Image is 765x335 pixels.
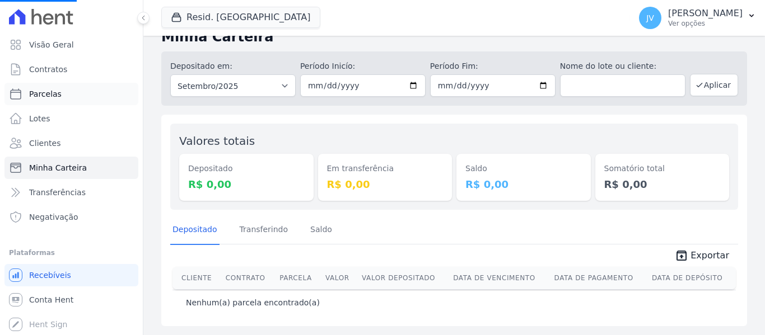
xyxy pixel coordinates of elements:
[275,267,321,289] th: Parcela
[29,187,86,198] span: Transferências
[604,177,721,192] dd: R$ 0,00
[188,163,305,174] dt: Depositado
[357,267,449,289] th: Valor Depositado
[29,211,78,223] span: Negativação
[465,163,582,174] dt: Saldo
[630,2,765,34] button: JV [PERSON_NAME] Ver opções
[4,83,138,105] a: Parcelas
[29,270,71,281] span: Recebíveis
[29,88,62,100] span: Parcelas
[668,8,743,19] p: [PERSON_NAME]
[604,163,721,174] dt: Somatório total
[4,264,138,286] a: Recebíveis
[449,267,549,289] th: Data de Vencimento
[172,267,221,289] th: Cliente
[221,267,275,289] th: Contrato
[327,163,444,174] dt: Em transferência
[29,64,67,75] span: Contratos
[647,267,736,289] th: Data de Depósito
[560,60,685,72] label: Nome do lote ou cliente:
[170,62,232,70] label: Depositado em:
[550,267,647,289] th: Data de Pagamento
[186,297,320,308] p: Nenhum(a) parcela encontrado(a)
[4,206,138,228] a: Negativação
[29,162,87,173] span: Minha Carteira
[4,157,138,179] a: Minha Carteira
[179,134,255,148] label: Valores totais
[29,39,74,50] span: Visão Geral
[300,60,426,72] label: Período Inicío:
[4,132,138,154] a: Clientes
[29,138,60,149] span: Clientes
[4,107,138,130] a: Lotes
[430,60,556,72] label: Período Fim:
[4,58,138,81] a: Contratos
[237,216,291,245] a: Transferindo
[4,34,138,56] a: Visão Geral
[308,216,334,245] a: Saldo
[675,249,688,262] i: unarchive
[29,113,50,124] span: Lotes
[4,181,138,204] a: Transferências
[690,74,738,96] button: Aplicar
[29,294,73,305] span: Conta Hent
[666,249,738,265] a: unarchive Exportar
[161,7,320,28] button: Resid. [GEOGRAPHIC_DATA]
[161,27,747,47] h2: Minha Carteira
[321,267,357,289] th: Valor
[646,14,654,22] span: JV
[327,177,444,192] dd: R$ 0,00
[668,19,743,28] p: Ver opções
[4,289,138,311] a: Conta Hent
[9,246,134,259] div: Plataformas
[691,249,729,262] span: Exportar
[188,177,305,192] dd: R$ 0,00
[465,177,582,192] dd: R$ 0,00
[170,216,220,245] a: Depositado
